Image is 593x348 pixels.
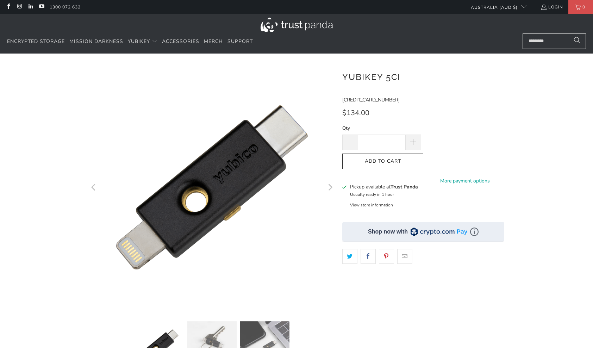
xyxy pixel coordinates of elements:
span: $134.00 [342,108,369,118]
a: Mission Darkness [69,33,123,50]
nav: Translation missing: en.navigation.header.main_nav [7,33,253,50]
span: Accessories [162,38,199,45]
label: Qty [342,124,421,132]
h3: Pickup available at [350,183,418,191]
span: Mission Darkness [69,38,123,45]
h1: YubiKey 5Ci [342,69,504,83]
span: Add to Cart [350,159,416,164]
a: Trust Panda Australia on LinkedIn [27,4,33,10]
input: Search... [523,33,586,49]
div: Shop now with [368,228,408,236]
a: Trust Panda Australia on Instagram [16,4,22,10]
a: More payment options [425,177,504,185]
a: Share this on Pinterest [379,249,394,264]
a: Share this on Facebook [361,249,376,264]
a: Merch [204,33,223,50]
a: Login [541,3,563,11]
button: Next [324,64,336,311]
a: Email this to a friend [397,249,412,264]
span: Merch [204,38,223,45]
a: YubiKey 5Ci - Trust Panda [89,64,335,311]
a: Support [227,33,253,50]
a: Trust Panda Australia on YouTube [38,4,44,10]
a: Encrypted Storage [7,33,65,50]
button: Previous [88,64,100,311]
span: [CREDIT_CARD_NUMBER] [342,97,400,103]
a: Share this on Twitter [342,249,357,264]
small: Usually ready in 1 hour [350,192,394,197]
span: Support [227,38,253,45]
span: YubiKey [128,38,150,45]
a: Trust Panda Australia on Facebook [5,4,11,10]
button: View store information [350,202,393,208]
b: Trust Panda [391,184,418,190]
img: Trust Panda Australia [261,18,333,32]
span: Encrypted Storage [7,38,65,45]
a: Accessories [162,33,199,50]
button: Search [568,33,586,49]
summary: YubiKey [128,33,157,50]
button: Add to Cart [342,154,423,169]
a: 1300 072 632 [50,3,81,11]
